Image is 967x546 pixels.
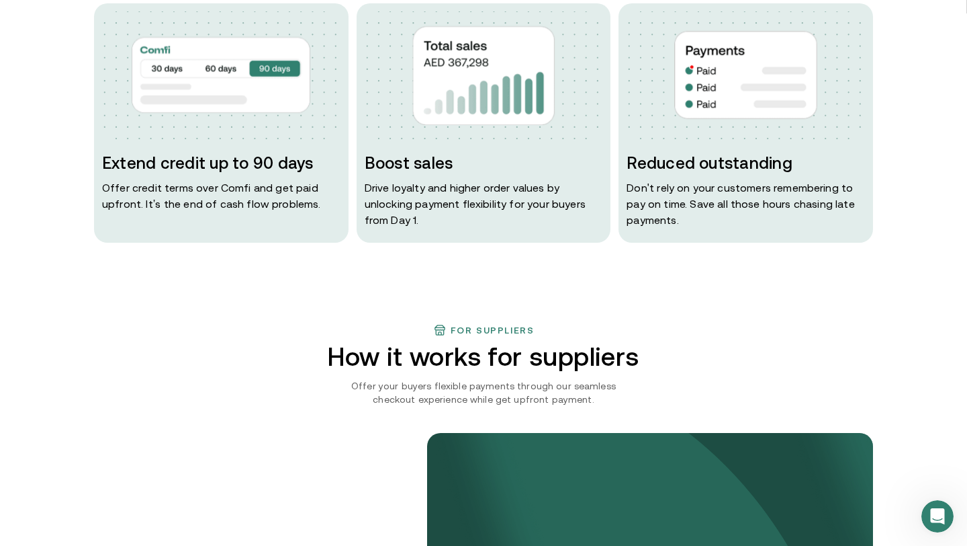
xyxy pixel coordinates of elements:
[102,153,340,174] h3: Extend credit up to 90 days
[627,180,865,228] p: Don ' t rely on your customers remembering to pay on time. Save all those hours chasing late paym...
[921,500,954,533] iframe: Intercom live chat
[627,11,865,139] img: dots
[365,180,603,228] p: Drive loyalty and higher order values by unlocking payment flexibility for your buyers from Day 1.
[412,26,555,125] img: img
[433,323,447,337] img: finance
[365,11,603,139] img: dots
[451,325,535,336] h3: For suppliers
[331,379,636,406] p: Offer your buyers flexible payments through our seamless checkout experience while get upfront pa...
[674,31,817,119] img: img
[132,27,310,123] img: img
[627,153,865,174] h3: Reduced outstanding
[102,11,340,139] img: dots
[102,180,340,212] p: Offer credit terms over Comfi and get paid upfront. It’s the end of cash flow problems.
[365,153,603,174] h3: Boost sales
[288,342,680,371] h2: How it works for suppliers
